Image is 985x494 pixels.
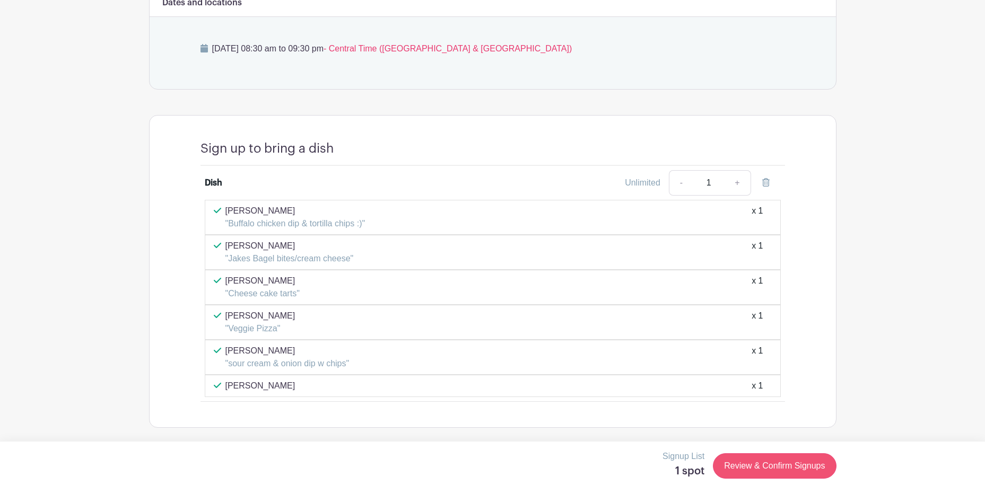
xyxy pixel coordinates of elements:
div: x 1 [752,205,763,230]
p: [PERSON_NAME] [225,310,295,322]
p: "Cheese cake tarts" [225,287,300,300]
p: [DATE] 08:30 am to 09:30 pm [201,42,785,55]
h4: Sign up to bring a dish [201,141,334,156]
div: x 1 [752,345,763,370]
div: Unlimited [625,177,660,189]
p: "Veggie Pizza" [225,322,295,335]
p: [PERSON_NAME] [225,345,350,357]
div: Dish [205,177,222,189]
a: + [724,170,751,196]
p: "Jakes Bagel bites/cream cheese" [225,252,354,265]
p: "Buffalo chicken dip & tortilla chips :)" [225,217,365,230]
p: [PERSON_NAME] [225,380,295,392]
p: [PERSON_NAME] [225,205,365,217]
div: x 1 [752,275,763,300]
div: x 1 [752,310,763,335]
p: Signup List [663,450,704,463]
span: - Central Time ([GEOGRAPHIC_DATA] & [GEOGRAPHIC_DATA]) [324,44,572,53]
div: x 1 [752,380,763,392]
a: - [669,170,693,196]
p: [PERSON_NAME] [225,240,354,252]
h5: 1 spot [663,465,704,478]
p: "sour cream & onion dip w chips" [225,357,350,370]
a: Review & Confirm Signups [713,453,836,479]
div: x 1 [752,240,763,265]
p: [PERSON_NAME] [225,275,300,287]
